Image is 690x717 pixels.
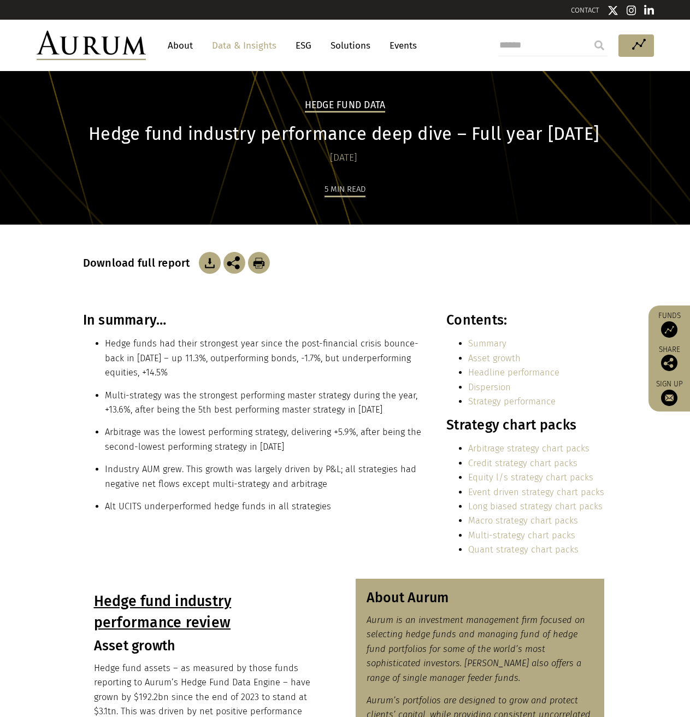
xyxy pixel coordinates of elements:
a: Headline performance [468,367,559,378]
a: ESG [290,36,317,56]
li: Arbitrage was the lowest performing strategy, delivering +5.9%, after being the second-lowest per... [105,425,423,454]
h3: About Aurum [367,590,594,606]
h1: Hedge fund industry performance deep dive – Full year [DATE] [83,124,605,145]
div: Share [654,346,685,371]
a: Data & Insights [207,36,282,56]
a: Summary [468,338,506,349]
a: Strategy performance [468,396,556,407]
a: About [162,36,198,56]
a: Credit strategy chart packs [468,458,577,468]
img: Share this post [661,355,677,371]
a: Events [384,36,417,56]
a: Dispersion [468,382,511,392]
img: Linkedin icon [644,5,654,16]
a: Equity l/s strategy chart packs [468,472,593,483]
a: Asset growth [468,353,521,363]
h3: Strategy chart packs [446,417,604,433]
input: Submit [588,34,610,56]
a: Quant strategy chart packs [468,544,579,555]
a: Arbitrage strategy chart packs [468,443,589,454]
h2: Hedge Fund Data [305,99,386,113]
img: Twitter icon [608,5,618,16]
a: Event driven strategy chart packs [468,487,604,497]
li: Hedge funds had their strongest year since the post-financial crisis bounce-back in [DATE] – up 1... [105,337,423,380]
a: CONTACT [571,6,599,14]
a: Multi-strategy chart packs [468,530,575,540]
a: Macro strategy chart packs [468,515,578,526]
a: Long biased strategy chart packs [468,501,603,512]
img: Share this post [223,252,245,274]
h3: Download full report [83,256,196,269]
em: Aurum is an investment management firm focused on selecting hedge funds and managing fund of hedg... [367,615,585,683]
div: [DATE] [83,150,605,166]
u: Hedge fund industry performance review [94,592,232,631]
img: Sign up to our newsletter [661,390,677,406]
a: Funds [654,311,685,338]
img: Download Article [199,252,221,274]
img: Access Funds [661,321,677,338]
img: Aurum [37,31,146,60]
img: Instagram icon [627,5,636,16]
li: Multi-strategy was the strongest performing master strategy during the year, +13.6%, after being ... [105,389,423,418]
li: Industry AUM grew. This growth was largely driven by P&L; all strategies had negative net flows e... [105,462,423,491]
a: Sign up [654,379,685,406]
h3: In summary… [83,312,423,328]
h3: Asset growth [94,638,321,654]
div: 5 min read [325,183,365,197]
a: Solutions [325,36,376,56]
h3: Contents: [446,312,604,328]
img: Download Article [248,252,270,274]
li: Alt UCITS underperformed hedge funds in all strategies [105,499,423,514]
